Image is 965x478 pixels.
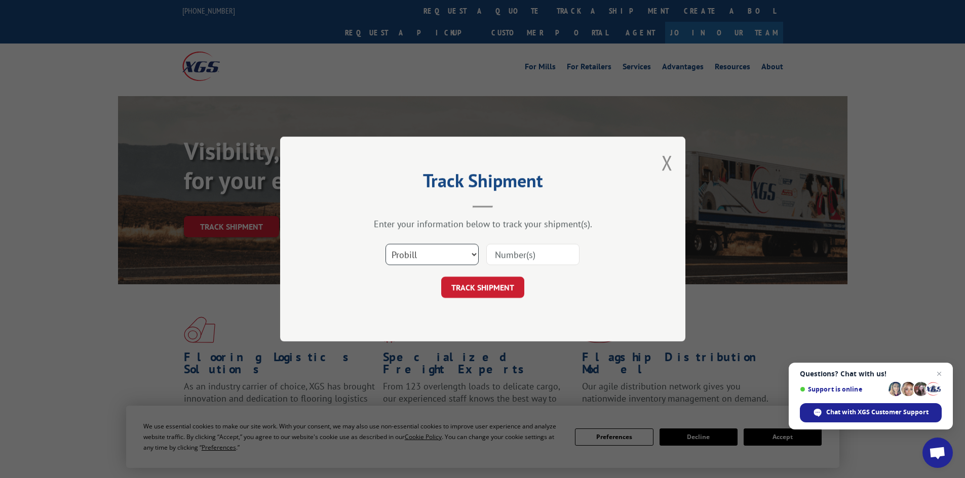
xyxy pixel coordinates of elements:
[441,277,524,298] button: TRACK SHIPMENT
[800,385,885,393] span: Support is online
[486,244,580,265] input: Number(s)
[826,408,929,417] span: Chat with XGS Customer Support
[922,438,953,468] div: Open chat
[331,173,635,193] h2: Track Shipment
[331,218,635,230] div: Enter your information below to track your shipment(s).
[662,149,673,176] button: Close modal
[800,370,942,378] span: Questions? Chat with us!
[800,403,942,422] div: Chat with XGS Customer Support
[933,368,945,380] span: Close chat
